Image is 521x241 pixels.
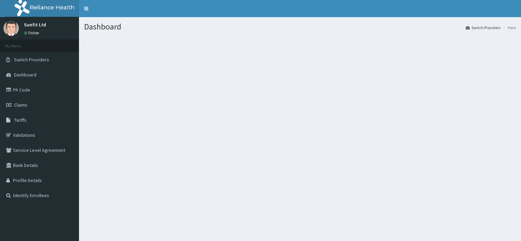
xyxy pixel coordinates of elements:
[14,72,36,78] span: Dashboard
[24,31,41,35] a: Online
[466,25,500,31] a: Switch Providers
[14,102,27,108] span: Claims
[3,21,19,36] img: User Image
[14,117,26,123] span: Tariffs
[84,22,516,31] h1: Dashboard
[14,57,49,63] span: Switch Providers
[501,25,516,31] li: Here
[24,22,46,27] p: Sunfit Ltd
